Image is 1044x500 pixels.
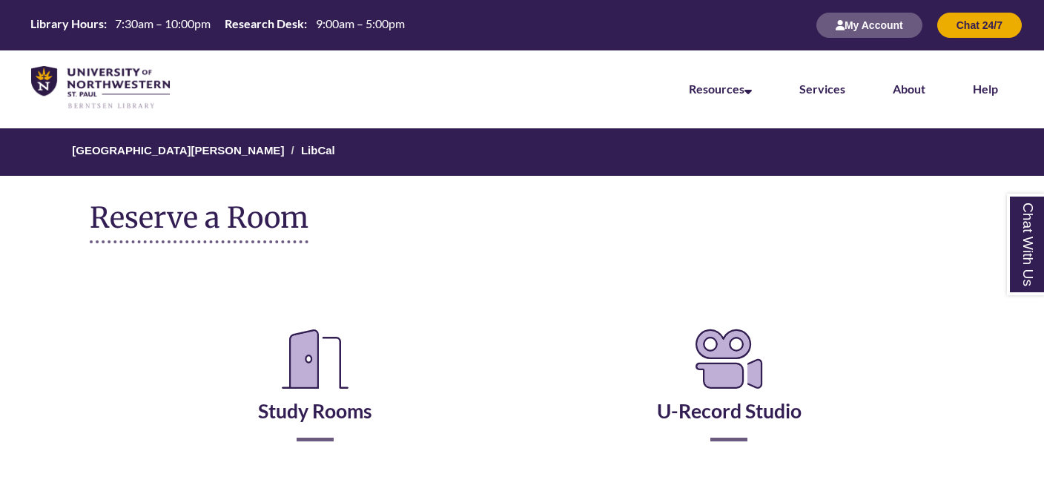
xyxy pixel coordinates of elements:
a: LibCal [301,144,335,157]
a: My Account [816,19,922,31]
span: 9:00am – 5:00pm [316,16,405,30]
img: UNWSP Library Logo [31,66,170,110]
a: Chat 24/7 [937,19,1022,31]
th: Library Hours: [24,16,109,32]
span: 7:30am – 10:00pm [115,16,211,30]
a: U-Record Studio [657,362,802,423]
a: Study Rooms [258,362,372,423]
a: Help [973,82,998,96]
a: Hours Today [24,16,410,35]
h1: Reserve a Room [90,202,308,243]
div: Reserve a Room [90,280,955,485]
nav: Breadcrumb [90,128,955,176]
button: Chat 24/7 [937,13,1022,38]
a: About [893,82,925,96]
a: Resources [689,82,752,96]
table: Hours Today [24,16,410,33]
a: Services [799,82,845,96]
a: [GEOGRAPHIC_DATA][PERSON_NAME] [72,144,284,157]
th: Research Desk: [219,16,309,32]
button: My Account [816,13,922,38]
